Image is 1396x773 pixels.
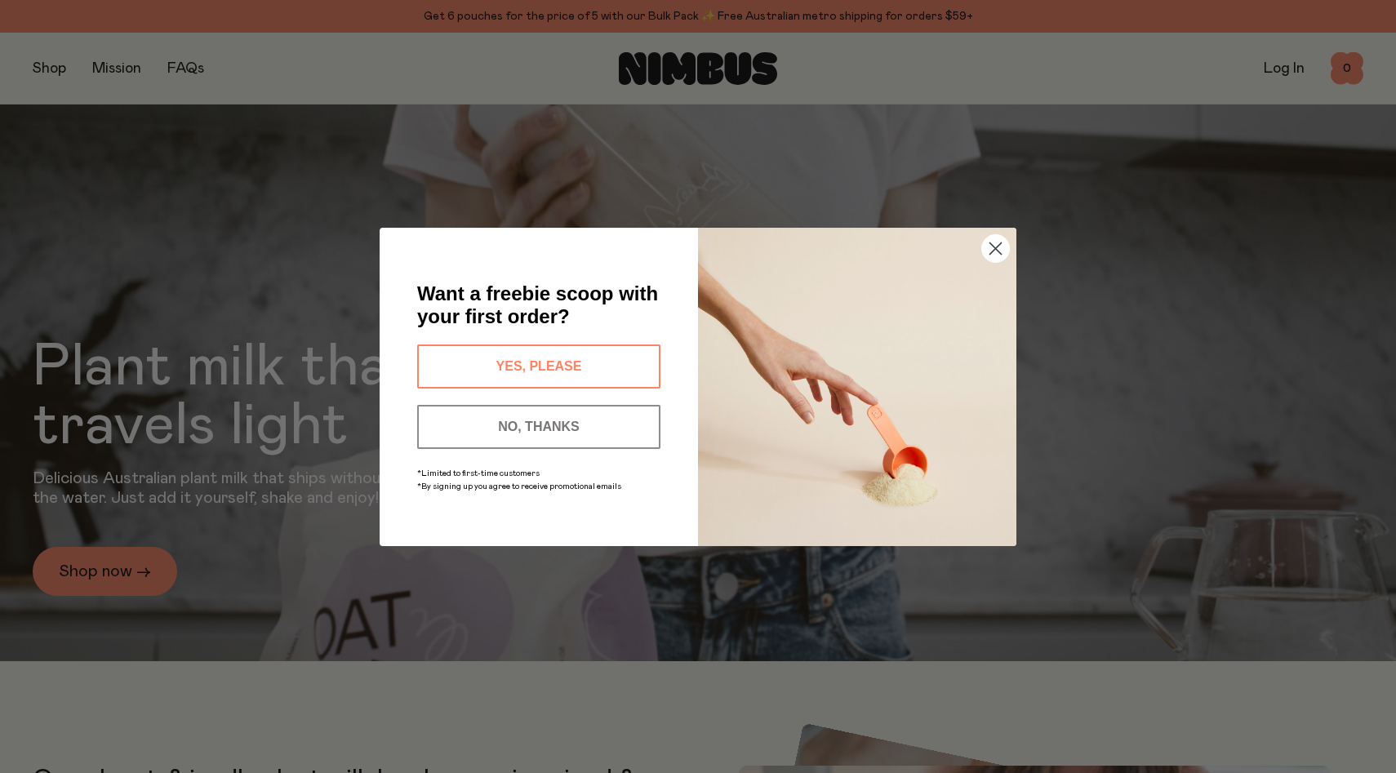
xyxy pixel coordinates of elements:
span: *Limited to first-time customers [417,469,540,478]
span: *By signing up you agree to receive promotional emails [417,482,621,491]
button: Close dialog [981,234,1010,263]
img: c0d45117-8e62-4a02-9742-374a5db49d45.jpeg [698,228,1016,546]
span: Want a freebie scoop with your first order? [417,282,658,327]
button: NO, THANKS [417,405,660,449]
button: YES, PLEASE [417,344,660,389]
